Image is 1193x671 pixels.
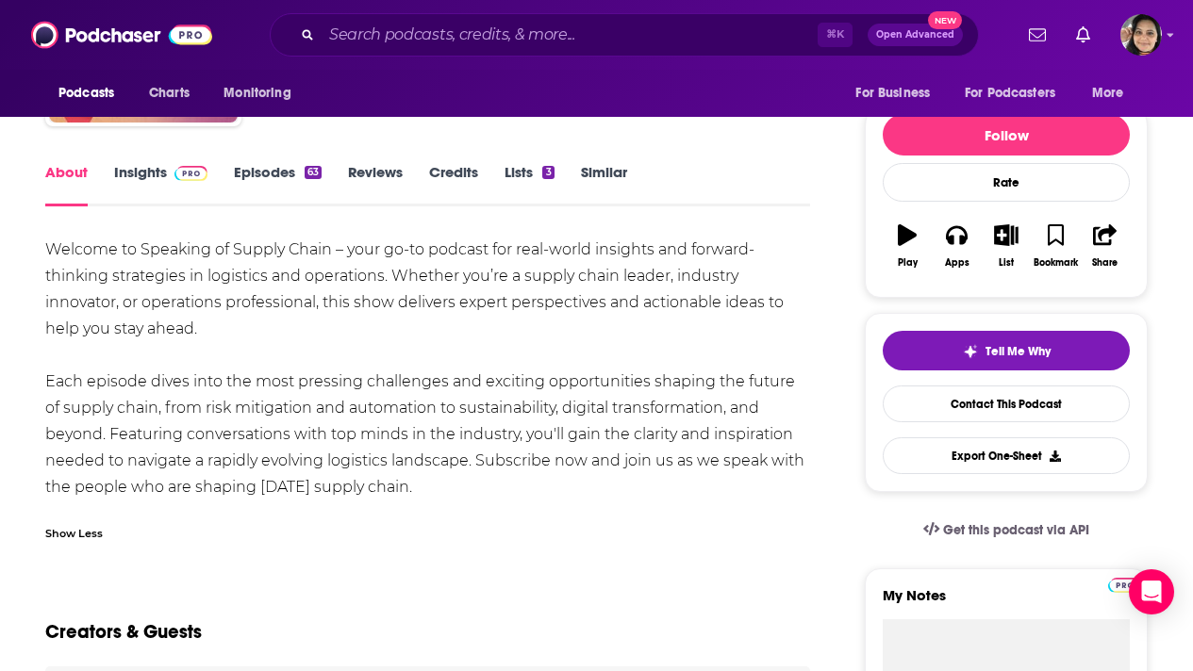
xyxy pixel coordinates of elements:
[542,166,554,179] div: 3
[842,75,953,111] button: open menu
[58,80,114,106] span: Podcasts
[45,163,88,206] a: About
[1092,257,1118,269] div: Share
[1021,19,1053,51] a: Show notifications dropdown
[1081,212,1130,280] button: Share
[1108,575,1141,593] a: Pro website
[1129,569,1174,614] div: Open Intercom Messenger
[963,344,978,359] img: tell me why sparkle
[908,507,1104,553] a: Get this podcast via API
[898,257,918,269] div: Play
[818,23,853,47] span: ⌘ K
[45,620,202,644] h2: Creators & Guests
[945,257,969,269] div: Apps
[1108,578,1141,593] img: Podchaser Pro
[883,114,1130,155] button: Follow
[932,212,981,280] button: Apps
[45,75,139,111] button: open menu
[953,75,1083,111] button: open menu
[305,166,322,179] div: 63
[234,163,322,206] a: Episodes63
[876,30,954,40] span: Open Advanced
[1120,14,1162,56] img: User Profile
[1120,14,1162,56] span: Logged in as shelbyjanner
[965,80,1055,106] span: For Podcasters
[505,163,554,206] a: Lists3
[986,344,1051,359] span: Tell Me Why
[429,163,478,206] a: Credits
[1092,80,1124,106] span: More
[1069,19,1098,51] a: Show notifications dropdown
[883,385,1130,422] a: Contact This Podcast
[114,163,207,206] a: InsightsPodchaser Pro
[883,163,1130,202] div: Rate
[999,257,1014,269] div: List
[210,75,315,111] button: open menu
[1031,212,1080,280] button: Bookmark
[1034,257,1078,269] div: Bookmark
[883,437,1130,474] button: Export One-Sheet
[270,13,979,57] div: Search podcasts, credits, & more...
[322,20,818,50] input: Search podcasts, credits, & more...
[868,24,963,46] button: Open AdvancedNew
[137,75,201,111] a: Charts
[31,17,212,53] img: Podchaser - Follow, Share and Rate Podcasts
[224,80,290,106] span: Monitoring
[883,212,932,280] button: Play
[1079,75,1148,111] button: open menu
[1120,14,1162,56] button: Show profile menu
[855,80,930,106] span: For Business
[928,11,962,29] span: New
[348,163,403,206] a: Reviews
[45,237,810,500] div: Welcome to Speaking of Supply Chain – your go-to podcast for real-world insights and forward-thin...
[149,80,190,106] span: Charts
[883,331,1130,370] button: tell me why sparkleTell Me Why
[581,163,627,206] a: Similar
[883,586,1130,619] label: My Notes
[174,166,207,181] img: Podchaser Pro
[943,522,1089,538] span: Get this podcast via API
[982,212,1031,280] button: List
